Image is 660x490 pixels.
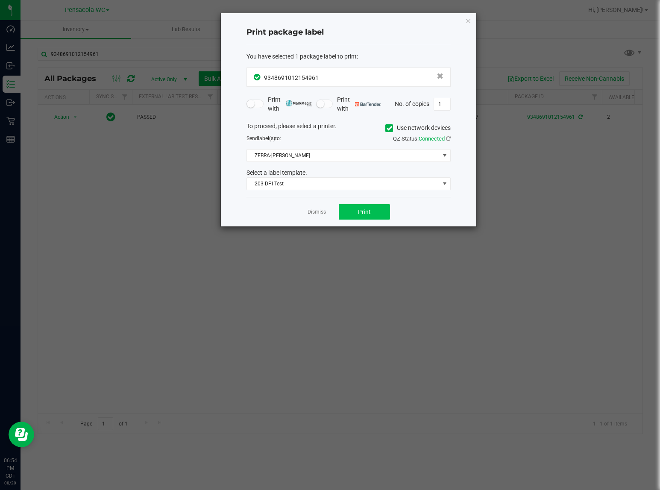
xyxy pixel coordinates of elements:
[9,422,34,447] iframe: Resource center
[246,53,357,60] span: You have selected 1 package label to print
[258,135,275,141] span: label(s)
[358,208,371,215] span: Print
[395,100,429,107] span: No. of copies
[268,95,312,113] span: Print with
[240,122,457,135] div: To proceed, please select a printer.
[246,52,451,61] div: :
[385,123,451,132] label: Use network devices
[393,135,451,142] span: QZ Status:
[264,74,319,81] span: 9348691012154961
[247,178,440,190] span: 203 DPI Test
[254,73,262,82] span: In Sync
[419,135,445,142] span: Connected
[308,208,326,216] a: Dismiss
[247,150,440,161] span: ZEBRA-[PERSON_NAME]
[286,100,312,106] img: mark_magic_cybra.png
[246,27,451,38] h4: Print package label
[355,102,381,106] img: bartender.png
[240,168,457,177] div: Select a label template.
[337,95,381,113] span: Print with
[246,135,281,141] span: Send to:
[339,204,390,220] button: Print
